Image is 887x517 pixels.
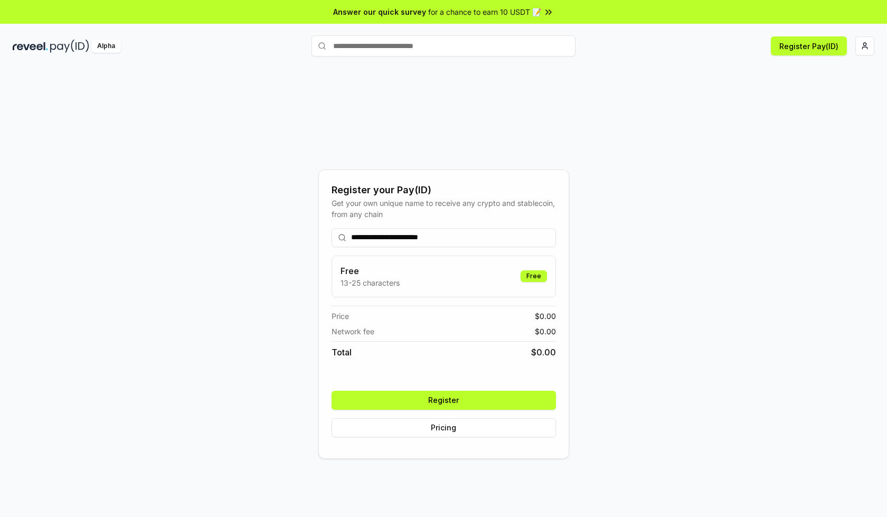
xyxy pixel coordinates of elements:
span: Network fee [332,326,374,337]
div: Get your own unique name to receive any crypto and stablecoin, from any chain [332,198,556,220]
div: Alpha [91,40,121,53]
span: for a chance to earn 10 USDT 📝 [428,6,541,17]
h3: Free [341,265,400,277]
button: Register Pay(ID) [771,36,847,55]
span: Answer our quick survey [333,6,426,17]
span: $ 0.00 [535,326,556,337]
span: Price [332,311,349,322]
button: Pricing [332,418,556,437]
span: Total [332,346,352,359]
span: $ 0.00 [535,311,556,322]
span: $ 0.00 [531,346,556,359]
button: Register [332,391,556,410]
div: Register your Pay(ID) [332,183,556,198]
div: Free [521,270,547,282]
img: reveel_dark [13,40,48,53]
img: pay_id [50,40,89,53]
p: 13-25 characters [341,277,400,288]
